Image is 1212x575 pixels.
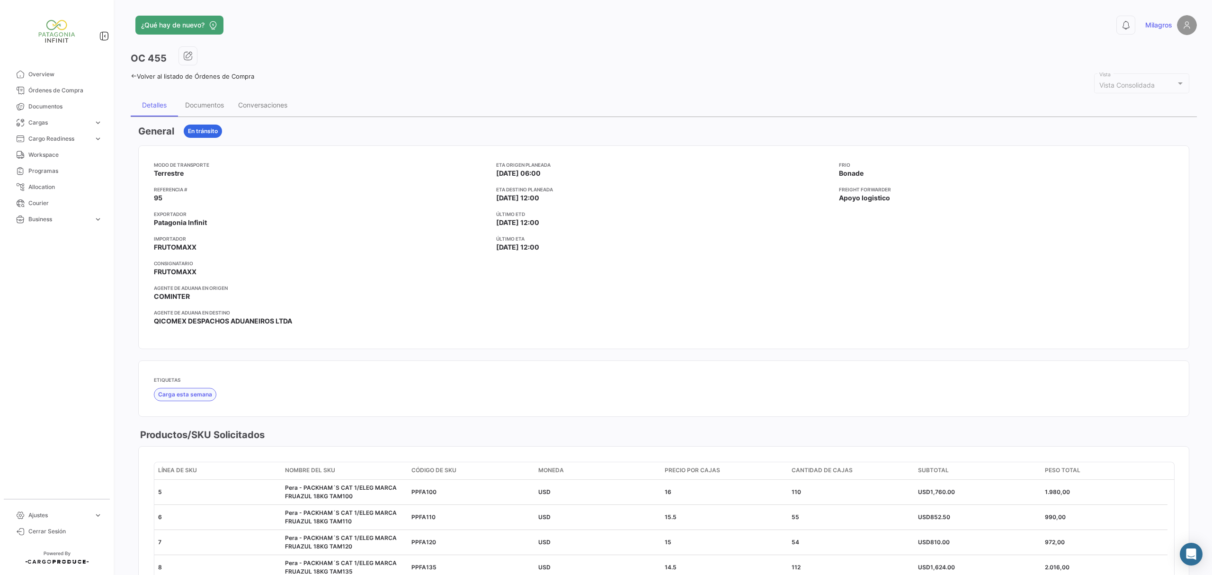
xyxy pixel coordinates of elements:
[154,284,489,292] app-card-info-title: Agente de Aduana en Origen
[839,169,864,178] span: Bonade
[154,186,489,193] app-card-info-title: Referencia #
[1099,81,1155,89] mat-select-trigger: Vista Consolidada
[496,186,831,193] app-card-info-title: ETA Destino planeada
[285,559,397,575] span: Pera - PACKHAM´S CAT 1/ELEG MARCA FRUAZUL 18KG TAM135
[930,539,950,546] span: 810.00
[28,118,90,127] span: Cargas
[238,101,287,109] div: Conversaciones
[28,167,102,175] span: Programas
[496,243,539,252] span: [DATE] 12:00
[538,564,551,571] span: USD
[538,466,564,475] span: Moneda
[538,488,551,495] span: USD
[792,513,911,521] div: 55
[28,511,90,520] span: Ajustes
[33,11,80,51] img: Patagonia+Inifinit+-+Nuevo.png
[411,513,436,521] span: PPFA110
[918,564,930,571] span: USD
[8,99,106,115] a: Documentos
[792,563,911,572] div: 112
[28,86,102,95] span: Órdenes de Compra
[28,70,102,79] span: Overview
[411,539,436,546] span: PPFA120
[8,163,106,179] a: Programas
[8,82,106,99] a: Órdenes de Compra
[1145,20,1172,30] span: Milagros
[665,564,677,571] span: 14.5
[94,215,102,224] span: expand_more
[8,66,106,82] a: Overview
[154,309,489,316] app-card-info-title: Agente de Aduana en Destino
[158,539,161,546] span: 7
[1045,488,1070,495] span: 1.980,00
[792,488,911,496] div: 110
[28,199,102,207] span: Courier
[665,539,671,546] span: 15
[665,466,720,475] span: Precio por Cajas
[94,118,102,127] span: expand_more
[496,210,831,218] app-card-info-title: Último ETD
[154,169,184,178] span: Terrestre
[285,466,335,475] span: Nombre del SKU
[131,52,167,65] h3: OC 455
[839,186,1174,193] app-card-info-title: Freight Forwarder
[918,488,930,495] span: USD
[158,390,212,399] span: Carga esta semana
[285,509,397,525] span: Pera - PACKHAM´S CAT 1/ELEG MARCA FRUAZUL 18KG TAM110
[142,101,167,109] div: Detalles
[154,161,489,169] app-card-info-title: Modo de Transporte
[665,513,677,521] span: 15.5
[154,218,207,227] span: Patagonia Infinit
[1045,513,1066,521] span: 990,00
[538,539,551,546] span: USD
[930,564,955,571] span: 1,624.00
[8,147,106,163] a: Workspace
[496,169,541,178] span: [DATE] 06:00
[28,135,90,143] span: Cargo Readiness
[138,428,265,441] h3: Productos/SKU Solicitados
[158,564,162,571] span: 8
[158,466,197,475] span: Línea de SKU
[281,462,408,479] datatable-header-cell: Nombre del SKU
[285,534,397,550] span: Pera - PACKHAM´S CAT 1/ELEG MARCA FRUAZUL 18KG TAM120
[930,513,950,521] span: 852.50
[28,527,102,536] span: Cerrar Sesión
[411,564,437,571] span: PPFA135
[496,161,831,169] app-card-info-title: ETA Origen planeada
[411,466,456,475] span: Código de SKU
[154,235,489,243] app-card-info-title: Importador
[792,538,911,547] div: 54
[154,210,489,218] app-card-info-title: Exportador
[8,195,106,211] a: Courier
[188,127,218,135] span: En tránsito
[28,215,90,224] span: Business
[154,292,190,301] span: COMINTER
[154,193,162,203] span: 95
[158,488,162,495] span: 5
[496,218,539,227] span: [DATE] 12:00
[154,260,489,267] app-card-info-title: Consignatario
[918,466,949,475] span: Subtotal
[839,161,1174,169] app-card-info-title: Frio
[154,267,196,277] span: FRUTOMAXX
[839,193,890,203] span: Apoyo logistico
[496,193,539,203] span: [DATE] 12:00
[154,243,196,252] span: FRUTOMAXX
[141,20,205,30] span: ¿Qué hay de nuevo?
[1177,15,1197,35] img: placeholder-user.png
[131,72,254,80] a: Volver al listado de Órdenes de Compra
[918,513,930,521] span: USD
[138,125,174,138] h3: General
[158,513,162,521] span: 6
[185,101,224,109] div: Documentos
[930,488,955,495] span: 1,760.00
[28,102,102,111] span: Documentos
[154,376,1174,384] app-card-info-title: Etiquetas
[496,235,831,243] app-card-info-title: Último ETA
[154,462,281,479] datatable-header-cell: Línea de SKU
[918,539,930,546] span: USD
[28,151,102,159] span: Workspace
[535,462,661,479] datatable-header-cell: Moneda
[1045,539,1065,546] span: 972,00
[154,316,292,326] span: QICOMEX DESPACHOS ADUANEIROS LTDA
